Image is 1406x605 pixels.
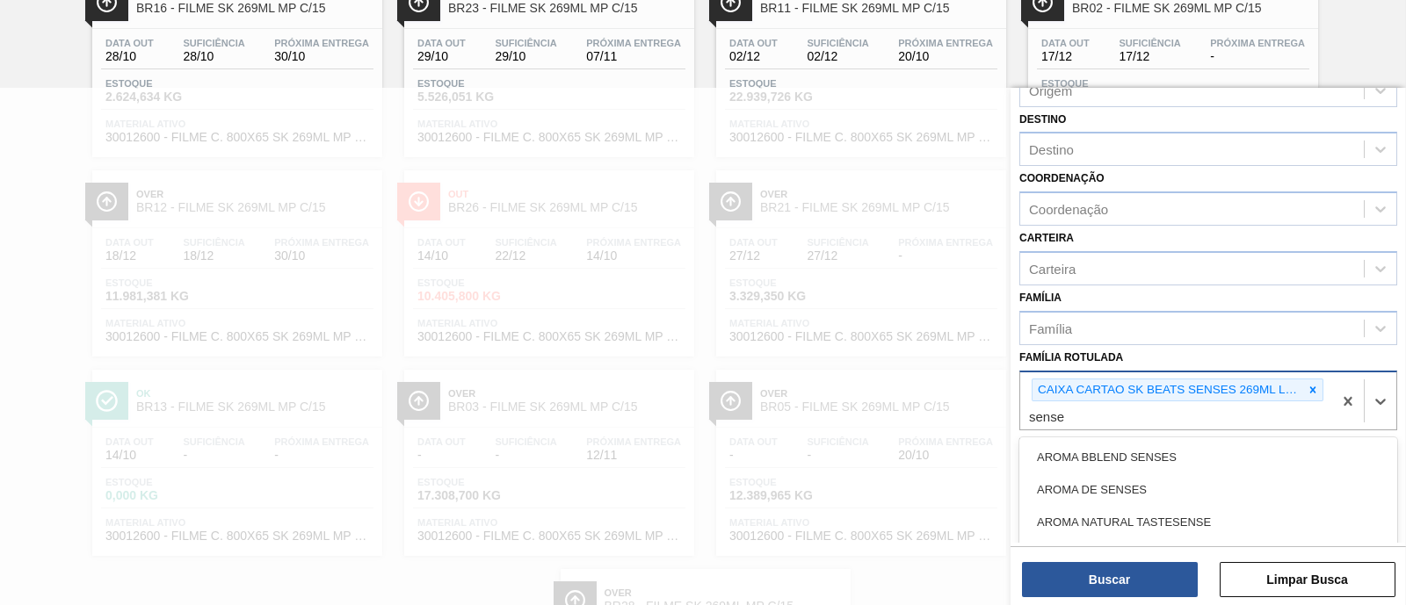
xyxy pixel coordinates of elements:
[136,2,373,15] span: BR16 - FILME SK 269ML MP C/15
[495,38,556,48] span: Suficiência
[183,50,244,63] span: 28/10
[898,50,993,63] span: 20/10
[1019,506,1397,538] div: AROMA NATURAL TASTESENSE
[417,78,540,89] span: Estoque
[729,38,778,48] span: Data out
[274,50,369,63] span: 30/10
[807,50,868,63] span: 02/12
[1119,50,1180,63] span: 17/12
[898,38,993,48] span: Próxima Entrega
[586,50,681,63] span: 07/11
[1019,172,1105,184] label: Coordenação
[105,78,228,89] span: Estoque
[1041,50,1090,63] span: 17/12
[1019,441,1397,473] div: AROMA BBLEND SENSES
[1041,78,1164,89] span: Estoque
[1072,2,1309,15] span: BR02 - FILME SK 269ML MP C/15
[1019,436,1107,449] label: Material ativo
[1019,292,1062,304] label: Família
[1029,202,1108,217] div: Coordenação
[1029,83,1072,97] div: Origem
[417,50,466,63] span: 29/10
[274,38,369,48] span: Próxima Entrega
[183,38,244,48] span: Suficiência
[586,38,681,48] span: Próxima Entrega
[417,38,466,48] span: Data out
[1029,261,1076,276] div: Carteira
[1019,113,1066,126] label: Destino
[1119,38,1180,48] span: Suficiência
[760,2,997,15] span: BR11 - FILME SK 269ML MP C/15
[448,2,685,15] span: BR23 - FILME SK 269ML MP C/15
[1033,379,1303,401] div: CAIXA CARTAO SK BEATS SENSES 269ML LNC6
[105,50,154,63] span: 28/10
[495,50,556,63] span: 29/10
[807,38,868,48] span: Suficiência
[105,38,154,48] span: Data out
[1019,232,1074,244] label: Carteira
[729,78,852,89] span: Estoque
[1019,538,1397,571] div: AROMA TASTESENSE 20639899
[1210,50,1305,63] span: -
[1029,142,1074,157] div: Destino
[1210,38,1305,48] span: Próxima Entrega
[729,50,778,63] span: 02/12
[1041,38,1090,48] span: Data out
[1029,321,1072,335] div: Família
[1019,473,1397,506] div: AROMA DE SENSES
[1019,351,1123,364] label: Família Rotulada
